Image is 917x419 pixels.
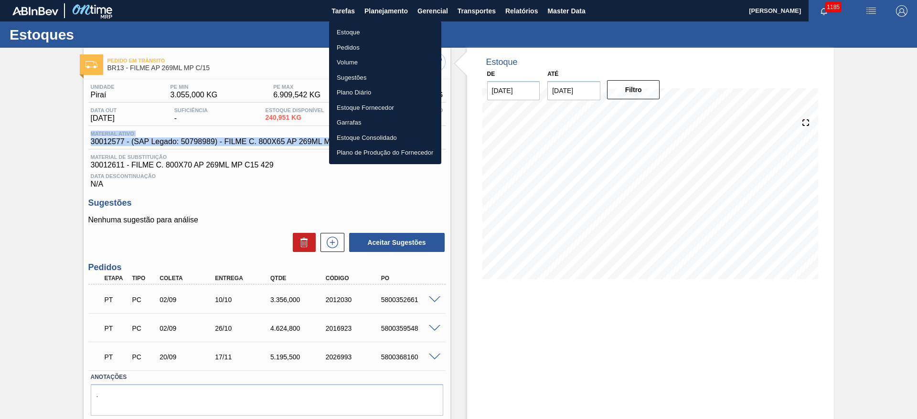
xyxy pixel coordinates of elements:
[329,145,441,160] a: Plano de Produção do Fornecedor
[329,55,441,70] a: Volume
[329,115,441,130] a: Garrafas
[329,70,441,85] a: Sugestões
[329,25,441,40] a: Estoque
[329,130,441,146] a: Estoque Consolidado
[329,85,441,100] a: Plano Diário
[329,100,441,115] a: Estoque Fornecedor
[329,40,441,55] a: Pedidos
